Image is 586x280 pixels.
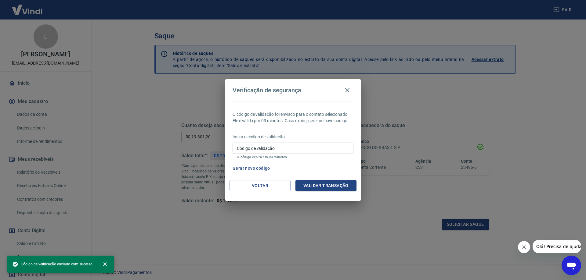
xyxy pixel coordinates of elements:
iframe: Mensagem da empresa [533,240,581,253]
iframe: Botão para abrir a janela de mensagens [562,256,581,275]
button: close [98,257,112,271]
p: Insira o código de validação [233,134,353,140]
p: O código expira em 03 minutos. [237,155,349,159]
span: Olá! Precisa de ajuda? [4,4,51,9]
button: Gerar novo código [230,163,273,174]
span: Código de verificação enviado com sucesso. [12,261,93,267]
button: Validar transação [295,180,356,191]
p: O código de validação foi enviado para o contato selecionado. Ele é válido por 03 minutos. Caso e... [233,111,353,124]
button: Voltar [230,180,291,191]
iframe: Fechar mensagem [518,241,530,253]
h4: Verificação de segurança [233,87,301,94]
